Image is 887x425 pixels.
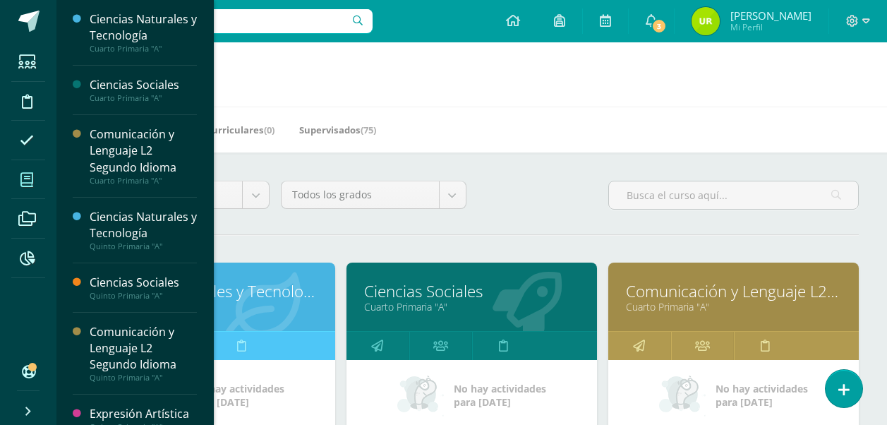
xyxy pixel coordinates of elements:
img: 9a35fde27b4a2c3b2860bbef3c494747.png [692,7,720,35]
a: Comunicación y Lenguaje L2 Segundo IdiomaQuinto Primaria "A" [90,324,197,383]
a: Cuarto Primaria "A" [364,300,579,313]
span: No hay actividades para [DATE] [192,382,284,409]
span: Todos los grados [292,181,428,208]
div: Ciencias Naturales y Tecnología [90,209,197,241]
a: Comunicación y Lenguaje L2 Segundo IdiomaCuarto Primaria "A" [90,126,197,185]
div: Expresión Artística [90,406,197,422]
input: Busca el curso aquí... [609,181,858,209]
div: Comunicación y Lenguaje L2 Segundo Idioma [90,126,197,175]
span: (75) [361,124,376,136]
input: Busca un usuario... [66,9,373,33]
div: Cuarto Primaria "A" [90,176,197,186]
a: Ciencias Naturales y TecnologíaQuinto Primaria "A" [90,209,197,251]
span: No hay actividades para [DATE] [454,382,546,409]
span: [PERSON_NAME] [730,8,811,23]
div: Quinto Primaria "A" [90,373,197,383]
span: 3 [651,18,667,34]
span: (0) [264,124,274,136]
div: Ciencias Naturales y Tecnología [90,11,197,44]
img: no_activities_small.png [659,374,706,417]
div: Comunicación y Lenguaje L2 Segundo Idioma [90,324,197,373]
a: Ciencias Naturales y TecnologíaCuarto Primaria "A" [90,11,197,54]
div: Quinto Primaria "A" [90,241,197,251]
a: Todos los grados [282,181,465,208]
span: Mi Perfil [730,21,811,33]
a: Comunicación y Lenguaje L2 Segundo Idioma [626,280,841,302]
div: Quinto Primaria "A" [90,291,197,301]
div: Cuarto Primaria "A" [90,93,197,103]
a: Mis Extracurriculares(0) [164,119,274,141]
div: Ciencias Sociales [90,275,197,291]
a: Ciencias SocialesCuarto Primaria "A" [90,77,197,103]
a: Supervisados(75) [299,119,376,141]
a: Ciencias SocialesQuinto Primaria "A" [90,275,197,301]
a: Ciencias Sociales [364,280,579,302]
div: Ciencias Sociales [90,77,197,93]
img: no_activities_small.png [397,374,444,417]
div: Cuarto Primaria "A" [90,44,197,54]
span: No hay actividades para [DATE] [716,382,808,409]
a: Cuarto Primaria "A" [626,300,841,313]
